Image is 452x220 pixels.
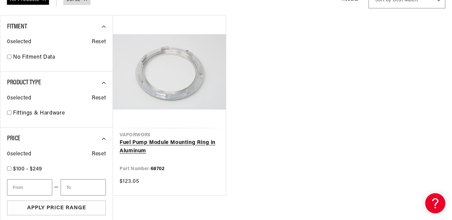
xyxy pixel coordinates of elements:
[7,201,106,216] button: Apply Price Range
[7,135,20,142] span: Price
[7,79,41,86] span: Product Type
[92,38,106,47] span: Reset
[13,53,106,62] a: No Fitment Data
[61,179,106,196] input: To
[7,150,31,159] span: 0 selected
[13,166,42,172] span: $100 - $249
[92,150,106,159] span: Reset
[92,94,106,103] span: Reset
[13,109,106,118] a: Fittings & Hardware
[120,139,219,156] a: Fuel Pump Module Mounting Ring in Aluminum
[7,179,52,196] input: From
[54,183,59,192] span: —
[7,94,31,103] span: 0 selected
[7,23,27,30] span: Fitment
[7,38,31,47] span: 0 selected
